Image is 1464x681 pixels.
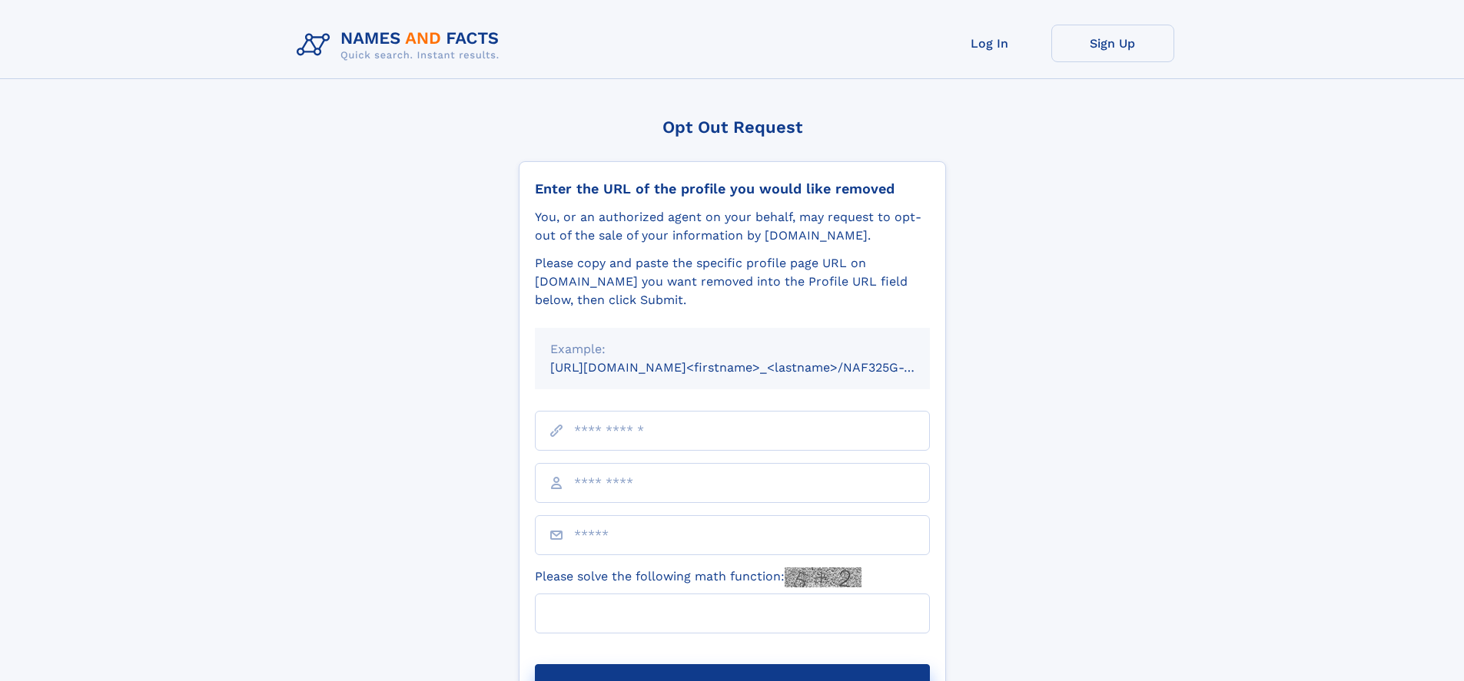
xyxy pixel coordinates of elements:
[928,25,1051,62] a: Log In
[1051,25,1174,62] a: Sign Up
[535,208,930,245] div: You, or an authorized agent on your behalf, may request to opt-out of the sale of your informatio...
[535,254,930,309] div: Please copy and paste the specific profile page URL on [DOMAIN_NAME] you want removed into the Pr...
[519,117,946,137] div: Opt Out Request
[550,340,915,359] div: Example:
[535,180,930,197] div: Enter the URL of the profile you would like removed
[290,25,512,66] img: Logo Names and Facts
[550,360,959,375] small: [URL][DOMAIN_NAME]<firstname>_<lastname>/NAF325G-xxxxxxxx
[535,567,861,587] label: Please solve the following math function:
